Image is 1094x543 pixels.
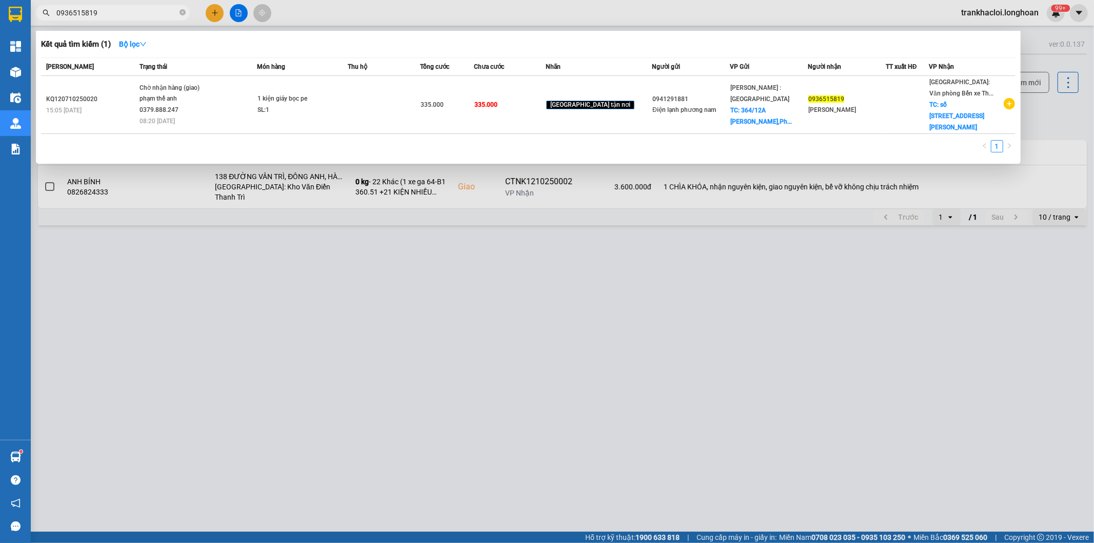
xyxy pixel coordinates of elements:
span: close-circle [180,9,186,15]
div: SL: 1 [257,105,334,116]
li: 1 [991,140,1003,152]
span: left [982,143,988,149]
span: search [43,9,50,16]
span: right [1006,143,1012,149]
div: 1 kiện giáy bọc pe [257,93,334,105]
a: 1 [991,141,1003,152]
input: Tìm tên, số ĐT hoặc mã đơn [56,7,177,18]
h3: Kết quả tìm kiếm ( 1 ) [41,39,111,50]
li: Next Page [1003,140,1016,152]
span: Người gửi [652,63,680,70]
span: Chưa cước [474,63,504,70]
div: phạm thế anh 0379.888.247 [140,93,216,115]
div: 0941291881 [652,94,729,105]
span: close-circle [180,8,186,18]
img: logo-vxr [9,7,22,22]
span: 0936515819 [808,95,844,103]
div: [PERSON_NAME] [808,105,885,115]
span: [GEOGRAPHIC_DATA]: Văn phòng Bến xe Th... [929,79,993,97]
span: down [140,41,147,48]
span: [PERSON_NAME] [46,63,94,70]
span: TC: 364/12A [PERSON_NAME],Ph... [730,107,792,125]
button: right [1003,140,1016,152]
span: 15:05 [DATE] [46,107,82,114]
img: dashboard-icon [10,41,21,52]
span: 335.000 [474,101,498,108]
span: 08:20 [DATE] [140,118,175,125]
span: Người nhận [808,63,841,70]
img: warehouse-icon [10,92,21,103]
span: VP Gửi [730,63,749,70]
li: Previous Page [979,140,991,152]
span: Trạng thái [140,63,167,70]
span: [PERSON_NAME] : [GEOGRAPHIC_DATA] [730,84,789,103]
span: TC: số [STREET_ADDRESS][PERSON_NAME] [929,101,984,131]
span: Thu hộ [348,63,368,70]
div: Điện lạnh phương nam [652,105,729,115]
span: TT xuất HĐ [886,63,917,70]
img: warehouse-icon [10,118,21,129]
strong: Bộ lọc [119,40,147,48]
img: solution-icon [10,144,21,154]
div: KQ120710250020 [46,94,136,105]
span: VP Nhận [929,63,954,70]
span: notification [11,498,21,508]
img: warehouse-icon [10,452,21,462]
img: warehouse-icon [10,67,21,77]
span: plus-circle [1004,98,1015,109]
span: message [11,521,21,531]
span: Tổng cước [420,63,449,70]
button: left [979,140,991,152]
span: Món hàng [257,63,285,70]
button: Bộ lọcdown [111,36,155,52]
sup: 1 [19,450,23,453]
div: Chờ nhận hàng (giao) [140,83,216,94]
span: question-circle [11,475,21,485]
span: [GEOGRAPHIC_DATA] tận nơi [546,101,634,110]
span: 335.000 [421,101,444,108]
span: Nhãn [546,63,561,70]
